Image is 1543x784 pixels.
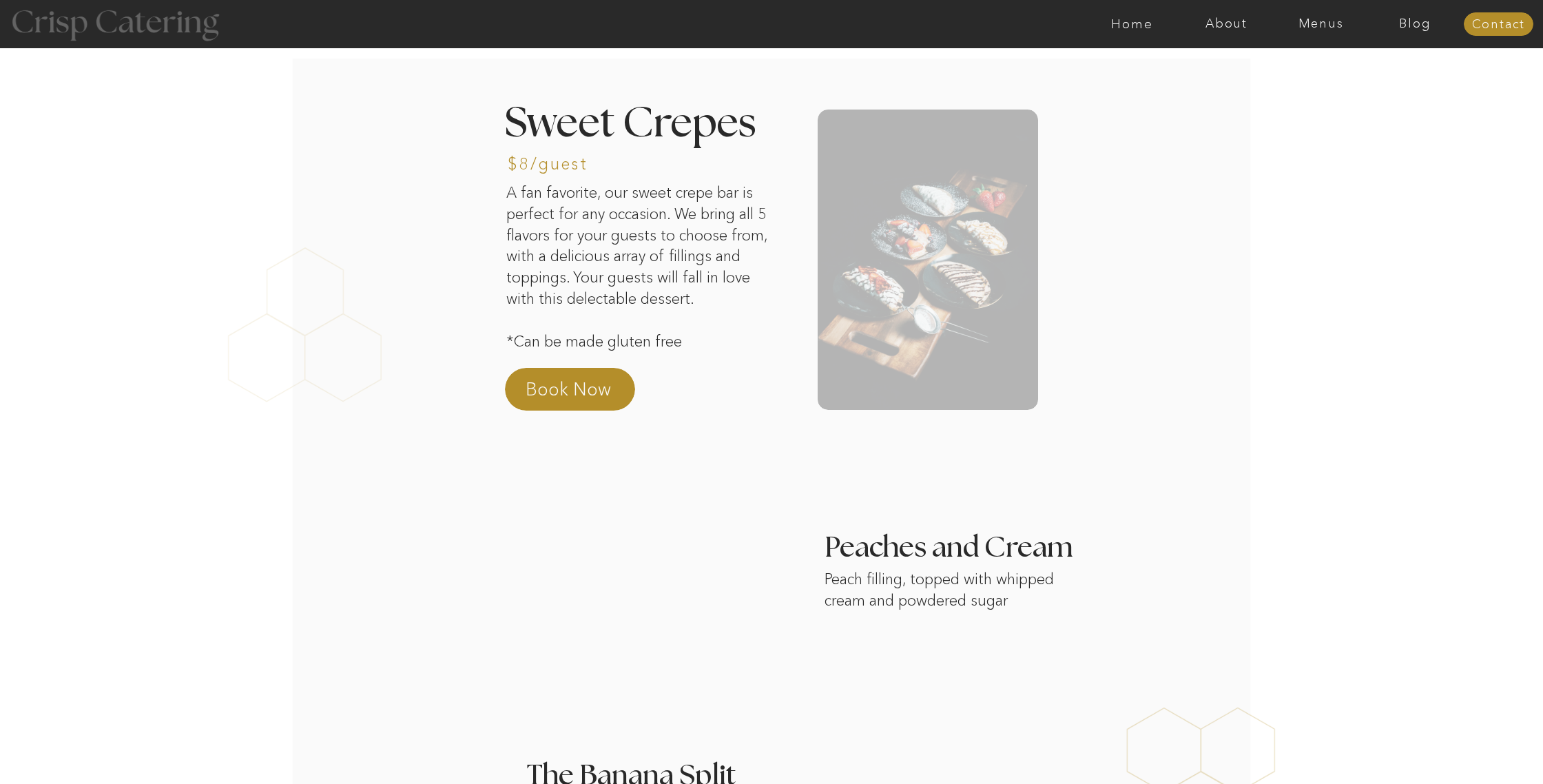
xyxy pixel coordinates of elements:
h2: Sweet Crepes [505,103,769,187]
a: Book Now [526,377,647,410]
a: About [1179,17,1274,31]
p: A fan favorite, our sweet crepe bar is perfect for any occasion. We bring all 5 flavors for your ... [506,183,777,358]
a: Home [1085,17,1179,31]
h3: $8/guest [508,156,622,176]
h3: Peaches and Cream [825,534,1075,564]
a: Contact [1464,18,1533,32]
a: Menus [1274,17,1368,31]
a: Blog [1368,17,1462,31]
p: Peach filling, topped with whipped cream and powdered sugar [825,569,1075,619]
